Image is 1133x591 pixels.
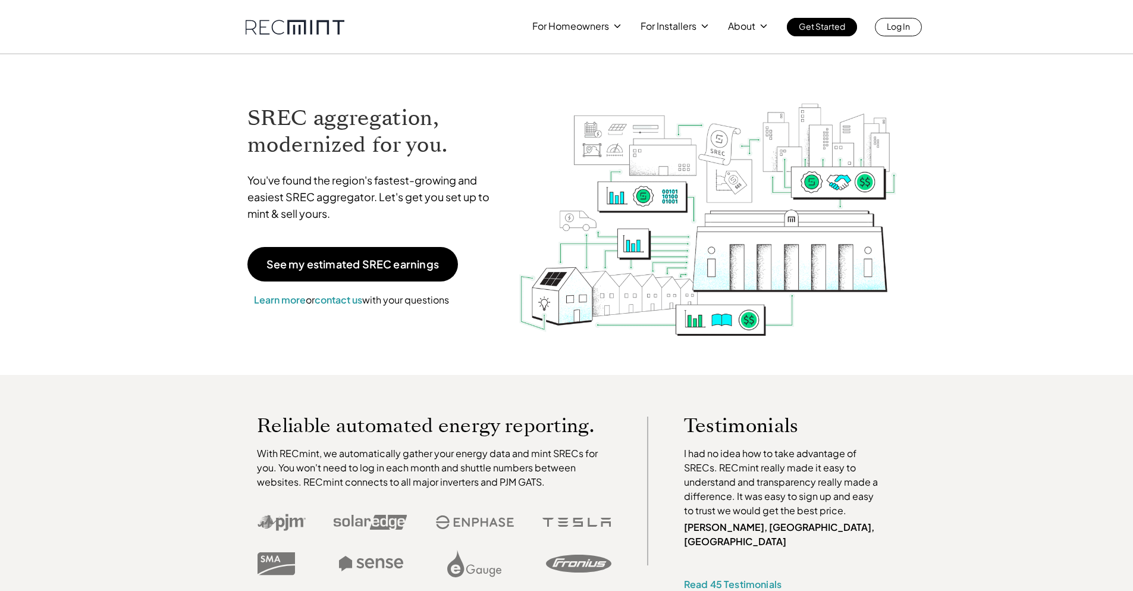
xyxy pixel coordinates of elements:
p: About [728,18,755,35]
p: For Installers [641,18,696,35]
a: Learn more [254,293,306,306]
p: With RECmint, we automatically gather your energy data and mint SRECs for you. You won't need to ... [257,446,611,489]
a: Read 45 Testimonials [684,578,782,590]
p: Get Started [799,18,845,35]
p: Log In [887,18,910,35]
h1: SREC aggregation, modernized for you. [247,105,501,158]
p: See my estimated SREC earnings [266,259,439,270]
p: For Homeowners [532,18,609,35]
p: Reliable automated energy reporting. [257,417,611,434]
a: Log In [875,18,922,36]
p: I had no idea how to take advantage of SRECs. RECmint really made it easy to understand and trans... [684,446,884,518]
p: You've found the region's fastest-growing and easiest SREC aggregator. Let's get you set up to mi... [247,172,501,222]
a: See my estimated SREC earnings [247,247,458,282]
a: contact us [315,293,362,306]
a: Get Started [787,18,857,36]
p: or with your questions [247,292,456,308]
img: RECmint value cycle [518,72,897,339]
p: Testimonials [684,417,861,434]
p: [PERSON_NAME], [GEOGRAPHIC_DATA], [GEOGRAPHIC_DATA] [684,520,884,549]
